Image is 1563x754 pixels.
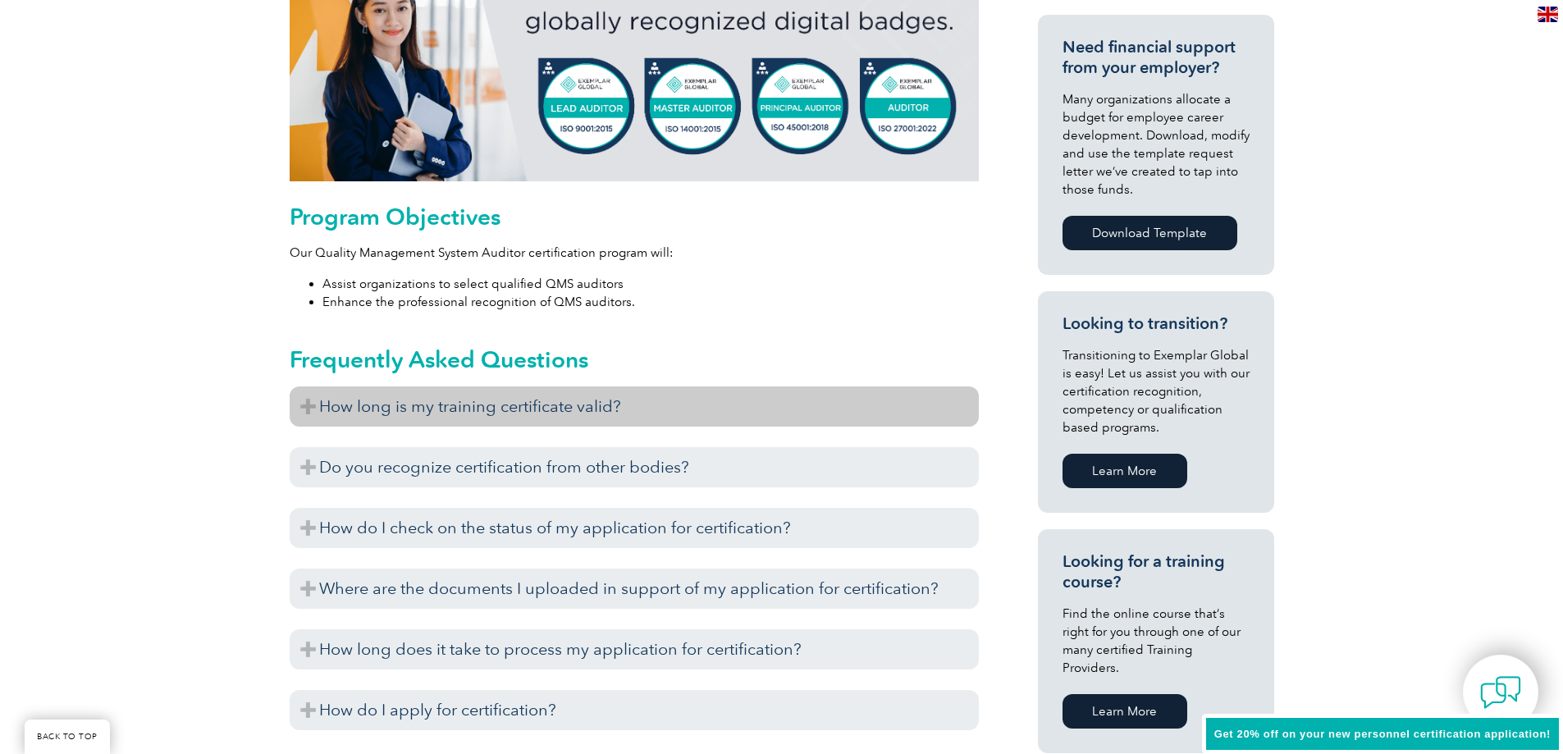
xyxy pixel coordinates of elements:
a: Learn More [1063,454,1187,488]
a: Download Template [1063,216,1237,250]
span: Get 20% off on your new personnel certification application! [1214,728,1551,740]
p: Find the online course that’s right for you through one of our many certified Training Providers. [1063,605,1250,677]
p: Transitioning to Exemplar Global is easy! Let us assist you with our certification recognition, c... [1063,346,1250,436]
h3: Need financial support from your employer? [1063,37,1250,78]
h3: Do you recognize certification from other bodies? [290,447,979,487]
img: en [1538,7,1558,22]
a: BACK TO TOP [25,720,110,754]
h3: How do I apply for certification? [290,690,979,730]
h3: How do I check on the status of my application for certification? [290,508,979,548]
img: contact-chat.png [1480,672,1521,713]
li: Assist organizations to select qualified QMS auditors [322,275,979,293]
a: Learn More [1063,694,1187,729]
h3: How long is my training certificate valid? [290,386,979,427]
li: Enhance the professional recognition of QMS auditors. [322,293,979,311]
h3: How long does it take to process my application for certification? [290,629,979,669]
h3: Looking to transition? [1063,313,1250,334]
p: Our Quality Management System Auditor certification program will: [290,244,979,262]
h3: Looking for a training course? [1063,551,1250,592]
h3: Where are the documents I uploaded in support of my application for certification? [290,569,979,609]
h2: Program Objectives [290,203,979,230]
h2: Frequently Asked Questions [290,346,979,372]
p: Many organizations allocate a budget for employee career development. Download, modify and use th... [1063,90,1250,199]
